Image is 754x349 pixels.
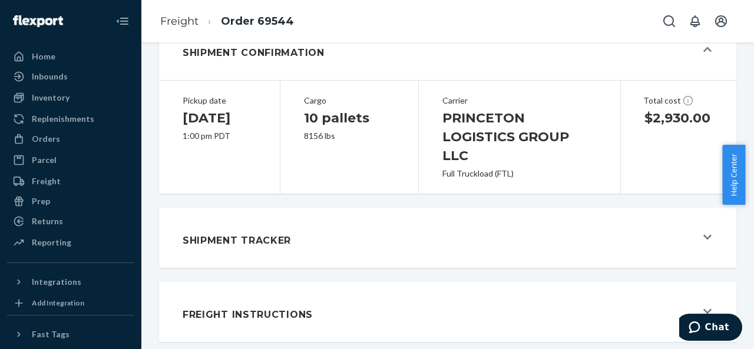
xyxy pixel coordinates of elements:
[32,298,84,308] div: Add Integration
[722,145,745,205] button: Help Center
[7,272,134,291] button: Integrations
[32,215,63,227] div: Returns
[442,109,597,165] h1: PRINCETON LOGISTICS GROUP LLC
[32,51,55,62] div: Home
[32,71,68,82] div: Inbounds
[7,67,134,86] a: Inbounds
[32,154,57,166] div: Parcel
[7,47,134,66] a: Home
[7,151,134,169] a: Parcel
[7,172,134,191] a: Freight
[159,282,736,342] button: Freight Instructions
[7,233,134,252] a: Reporting
[304,130,395,142] div: 8156 lbs
[683,9,707,33] button: Open notifications
[183,46,325,60] h1: Shipment Confirmation
[643,95,714,107] div: Total cost
[160,15,199,28] a: Freight
[111,9,134,33] button: Close Navigation
[13,15,63,27] img: Flexport logo
[221,15,294,28] a: Order 69544
[7,325,134,344] button: Fast Tags
[7,212,134,231] a: Returns
[7,296,134,310] a: Add Integration
[32,113,94,125] div: Replenishments
[7,88,134,107] a: Inventory
[304,95,395,107] div: Cargo
[7,109,134,128] a: Replenishments
[32,237,71,248] div: Reporting
[32,195,50,207] div: Prep
[32,276,81,288] div: Integrations
[159,20,736,80] button: Shipment Confirmation
[32,328,70,340] div: Fast Tags
[32,133,60,145] div: Orders
[159,208,736,268] button: Shipment Tracker
[183,130,256,142] div: 1:00 pm PDT
[679,314,742,343] iframe: Opens a widget where you can chat to one of our agents
[183,308,313,322] h1: Freight Instructions
[7,192,134,211] a: Prep
[183,109,256,128] h1: [DATE]
[183,95,256,107] div: Pickup date
[151,4,303,39] ol: breadcrumbs
[32,92,70,104] div: Inventory
[304,110,369,126] span: 10 pallets
[183,234,291,248] h1: Shipment Tracker
[709,9,733,33] button: Open account menu
[32,175,61,187] div: Freight
[644,109,713,128] h1: $2,930.00
[7,129,134,148] a: Orders
[442,95,597,107] div: Carrier
[657,9,681,33] button: Open Search Box
[442,168,597,180] div: Full Truckload (FTL)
